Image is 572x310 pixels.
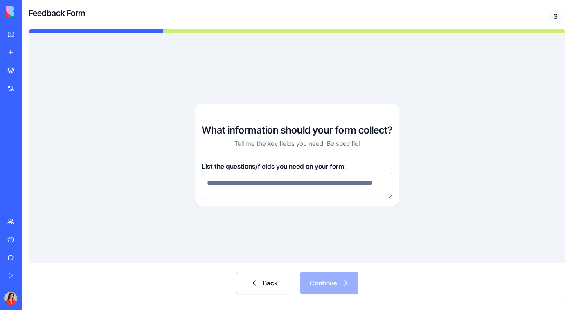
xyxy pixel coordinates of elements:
[29,7,85,19] h4: Feedback Form
[236,272,293,294] button: Back
[202,124,392,137] h3: What information should your form collect?
[234,138,360,148] p: Tell me the key fields you need. Be specific!
[4,292,17,305] img: ACg8ocKl4MdpHQIR1tgy5bfG8DkM7jNPB7Lp527XFT0jSSaxs7DkOWk=s96-c
[6,6,56,17] img: logo
[202,162,346,170] span: List the questions/fields you need on your form:
[549,10,562,23] span: S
